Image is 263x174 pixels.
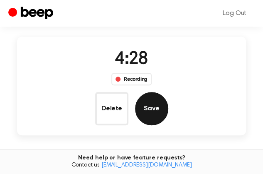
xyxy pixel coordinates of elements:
[101,162,192,168] a: [EMAIL_ADDRESS][DOMAIN_NAME]
[115,51,148,68] span: 4:28
[8,5,55,22] a: Beep
[214,3,255,23] a: Log Out
[95,92,128,125] button: Delete Audio Record
[5,162,258,169] span: Contact us
[135,92,168,125] button: Save Audio Record
[111,73,152,85] div: Recording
